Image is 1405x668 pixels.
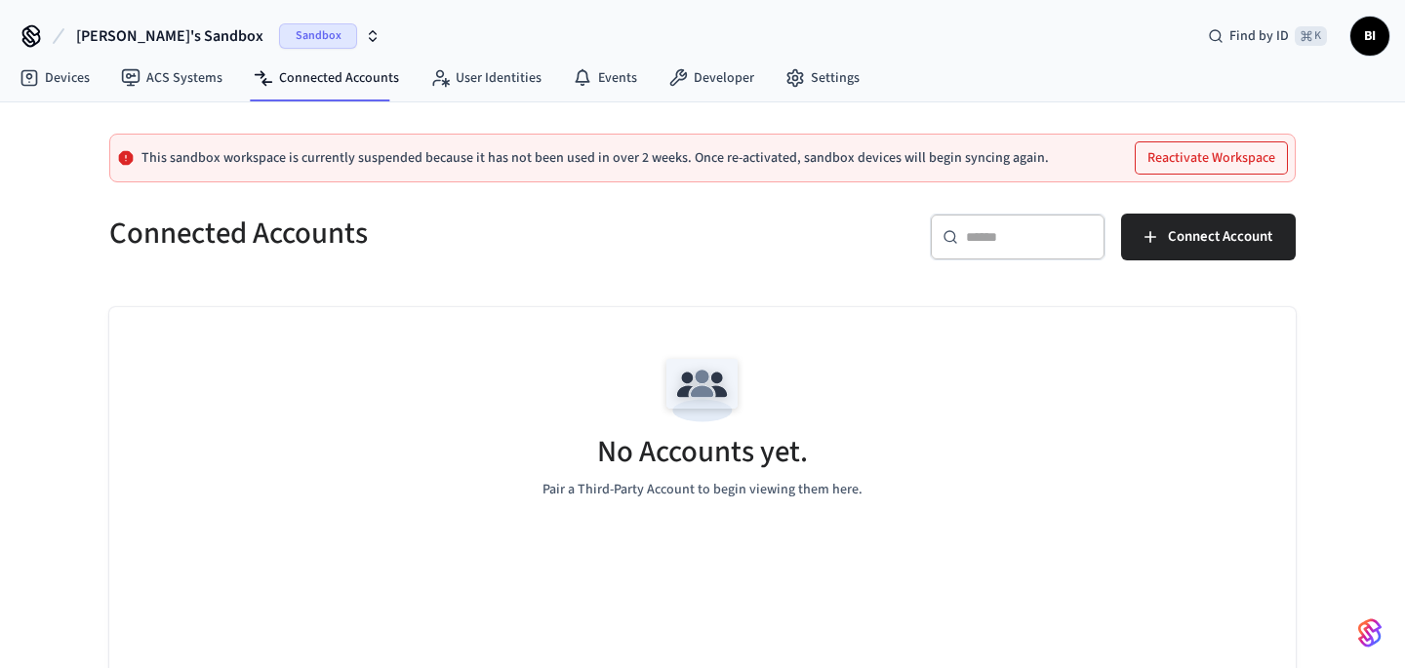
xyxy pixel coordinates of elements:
[1352,19,1387,54] span: BI
[557,60,653,96] a: Events
[653,60,770,96] a: Developer
[1350,17,1389,56] button: BI
[770,60,875,96] a: Settings
[141,150,1049,166] p: This sandbox workspace is currently suspended because it has not been used in over 2 weeks. Once ...
[1229,26,1289,46] span: Find by ID
[238,60,415,96] a: Connected Accounts
[76,24,263,48] span: [PERSON_NAME]'s Sandbox
[1168,224,1272,250] span: Connect Account
[1121,214,1296,260] button: Connect Account
[1295,26,1327,46] span: ⌘ K
[415,60,557,96] a: User Identities
[109,214,691,254] h5: Connected Accounts
[105,60,238,96] a: ACS Systems
[1192,19,1343,54] div: Find by ID⌘ K
[1136,142,1287,174] button: Reactivate Workspace
[597,432,808,472] h5: No Accounts yet.
[4,60,105,96] a: Devices
[659,346,746,434] img: Team Empty State
[279,23,357,49] span: Sandbox
[542,480,863,500] p: Pair a Third-Party Account to begin viewing them here.
[1358,617,1382,648] img: SeamLogoGradient.69752ec5.svg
